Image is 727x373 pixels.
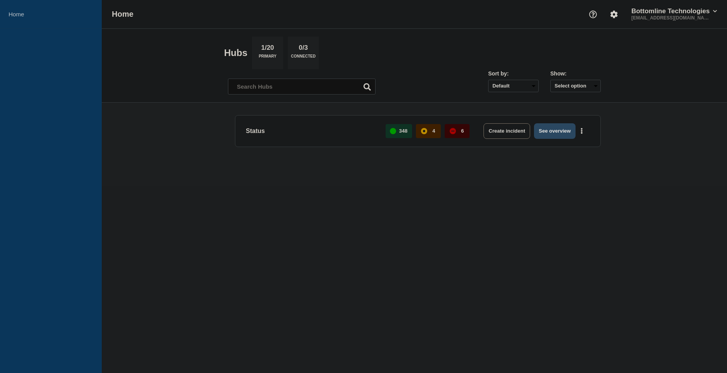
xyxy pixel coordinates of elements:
[399,128,408,134] p: 348
[432,128,435,134] p: 4
[606,6,622,23] button: Account settings
[390,128,396,134] div: up
[461,128,464,134] p: 6
[488,80,539,92] select: Sort by
[550,70,601,77] div: Show:
[450,128,456,134] div: down
[291,54,315,62] p: Connected
[484,123,530,139] button: Create incident
[228,79,376,95] input: Search Hubs
[224,47,247,58] h2: Hubs
[585,6,601,23] button: Support
[112,10,134,19] h1: Home
[296,44,311,54] p: 0/3
[421,128,427,134] div: affected
[534,123,575,139] button: See overview
[259,54,277,62] p: Primary
[577,124,587,138] button: More actions
[630,15,711,21] p: [EMAIL_ADDRESS][DOMAIN_NAME]
[488,70,539,77] div: Sort by:
[258,44,277,54] p: 1/20
[550,80,601,92] button: Select option
[246,123,377,139] p: Status
[630,7,718,15] button: Bottomline Technologies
